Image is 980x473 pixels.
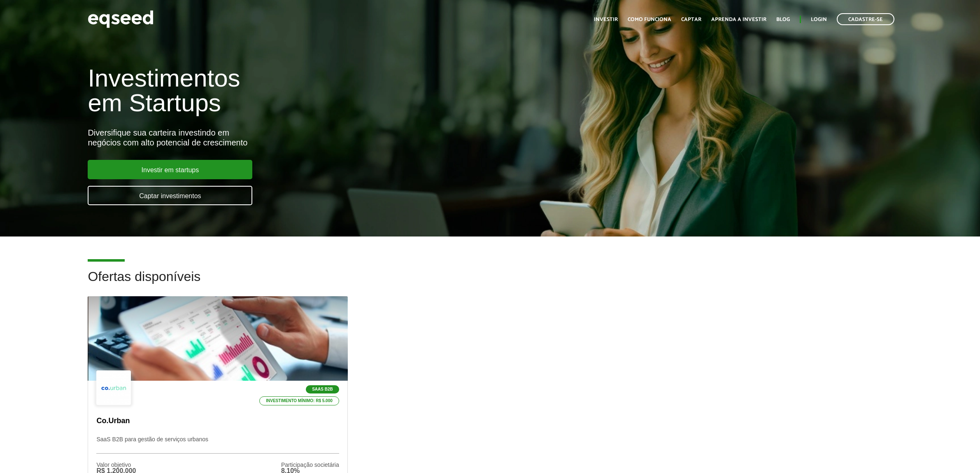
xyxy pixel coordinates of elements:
[96,417,339,426] p: Co.Urban
[88,128,566,148] div: Diversifique sua carteira investindo em negócios com alto potencial de crescimento
[88,66,566,115] h1: Investimentos em Startups
[96,462,136,468] div: Valor objetivo
[88,269,892,296] h2: Ofertas disponíveis
[88,160,252,179] a: Investir em startups
[811,17,827,22] a: Login
[594,17,618,22] a: Investir
[776,17,790,22] a: Blog
[96,436,339,454] p: SaaS B2B para gestão de serviços urbanos
[837,13,894,25] a: Cadastre-se
[306,385,339,393] p: SaaS B2B
[628,17,671,22] a: Como funciona
[88,8,154,30] img: EqSeed
[88,186,252,205] a: Captar investimentos
[681,17,701,22] a: Captar
[281,462,339,468] div: Participação societária
[711,17,766,22] a: Aprenda a investir
[259,396,339,405] p: Investimento mínimo: R$ 5.000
